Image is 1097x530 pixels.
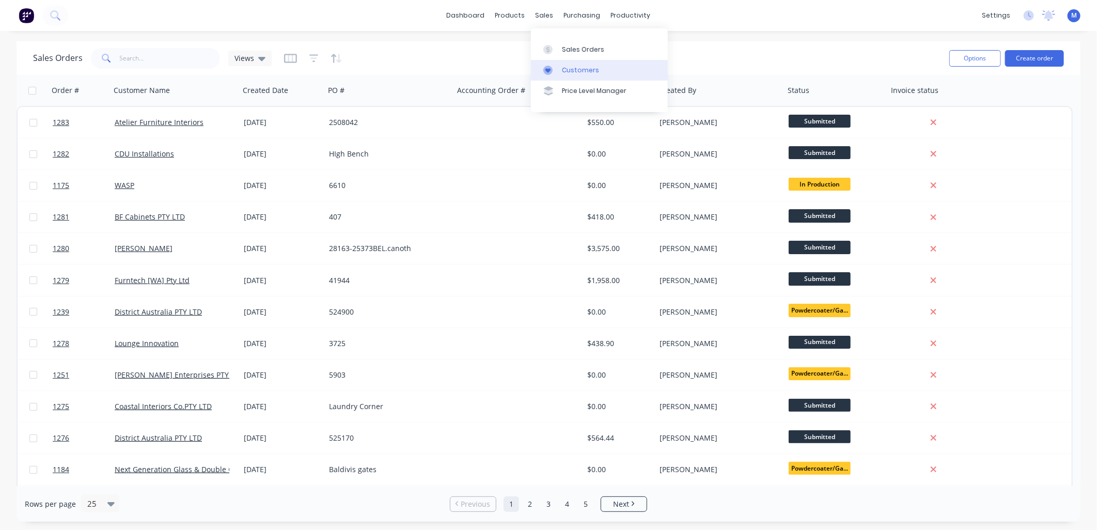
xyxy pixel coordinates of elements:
span: M [1071,11,1077,20]
span: Views [234,53,254,64]
div: sales [530,8,559,23]
input: Search... [120,48,221,69]
span: Submitted [789,430,851,443]
div: Status [788,85,809,96]
div: $418.00 [587,212,648,222]
span: Submitted [789,336,851,349]
div: [PERSON_NAME] [660,212,774,222]
a: Next Generation Glass & Double Glazing [115,464,254,474]
a: Page 1 is your current page [504,496,519,512]
span: Submitted [789,209,851,222]
div: Sales Orders [562,45,604,54]
div: 6610 [329,180,444,191]
div: [DATE] [244,401,321,412]
div: 407 [329,212,444,222]
span: 1275 [53,401,69,412]
div: [PERSON_NAME] [660,338,774,349]
div: 525170 [329,433,444,443]
div: products [490,8,530,23]
a: 1175 [53,170,115,201]
span: Next [613,499,629,509]
div: $0.00 [587,464,648,475]
span: 1280 [53,243,69,254]
a: dashboard [442,8,490,23]
a: 1280 [53,233,115,264]
div: $0.00 [587,149,648,159]
span: Submitted [789,272,851,285]
a: 1251 [53,360,115,391]
div: $550.00 [587,117,648,128]
div: settings [977,8,1015,23]
div: $564.44 [587,433,648,443]
div: productivity [606,8,656,23]
div: $0.00 [587,180,648,191]
img: Factory [19,8,34,23]
div: [PERSON_NAME] [660,401,774,412]
span: Submitted [789,146,851,159]
a: 1282 [53,138,115,169]
span: 1175 [53,180,69,191]
div: [PERSON_NAME] [660,464,774,475]
a: Page 5 [578,496,593,512]
div: [PERSON_NAME] [660,275,774,286]
div: 5903 [329,370,444,380]
button: Create order [1005,50,1064,67]
a: 1184 [53,454,115,485]
div: [DATE] [244,338,321,349]
div: Laundry Corner [329,401,444,412]
a: Customers [531,60,668,81]
div: 41944 [329,275,444,286]
a: Next page [601,499,647,509]
div: [DATE] [244,370,321,380]
a: 1275 [53,391,115,422]
span: In Production [789,178,851,191]
div: [DATE] [244,464,321,475]
div: [PERSON_NAME] [660,307,774,317]
div: $1,958.00 [587,275,648,286]
div: $3,575.00 [587,243,648,254]
ul: Pagination [446,496,651,512]
div: 3725 [329,338,444,349]
a: Page 2 [522,496,538,512]
div: [DATE] [244,433,321,443]
a: [PERSON_NAME] [115,243,173,253]
div: [PERSON_NAME] [660,149,774,159]
a: BF Cabinets PTY LTD [115,212,185,222]
div: [DATE] [244,180,321,191]
a: Sales Orders [531,39,668,59]
a: Price Level Manager [531,81,668,101]
div: [PERSON_NAME] [660,370,774,380]
span: 1282 [53,149,69,159]
span: Powdercoater/Ga... [789,367,851,380]
div: 28163-25373BEL.canoth [329,243,444,254]
div: [DATE] [244,307,321,317]
a: Page 3 [541,496,556,512]
div: Price Level Manager [562,86,626,96]
div: Accounting Order # [457,85,525,96]
a: [PERSON_NAME] Enterprises PTY LTD [115,370,244,380]
a: Lounge Innovation [115,338,179,348]
a: Page 4 [559,496,575,512]
span: 1281 [53,212,69,222]
span: Powdercoater/Ga... [789,304,851,317]
a: WASP [115,180,134,190]
span: 1276 [53,433,69,443]
span: 1251 [53,370,69,380]
div: [DATE] [244,212,321,222]
div: Order # [52,85,79,96]
div: $438.90 [587,338,648,349]
div: $0.00 [587,401,648,412]
div: [DATE] [244,243,321,254]
span: 1283 [53,117,69,128]
div: purchasing [559,8,606,23]
a: 1276 [53,423,115,454]
div: 2508042 [329,117,444,128]
div: Created By [659,85,696,96]
a: District Australia PTY LTD [115,307,202,317]
div: Invoice status [891,85,938,96]
a: 1279 [53,265,115,296]
a: Previous page [450,499,496,509]
h1: Sales Orders [33,53,83,63]
div: [PERSON_NAME] [660,180,774,191]
span: Rows per page [25,499,76,509]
